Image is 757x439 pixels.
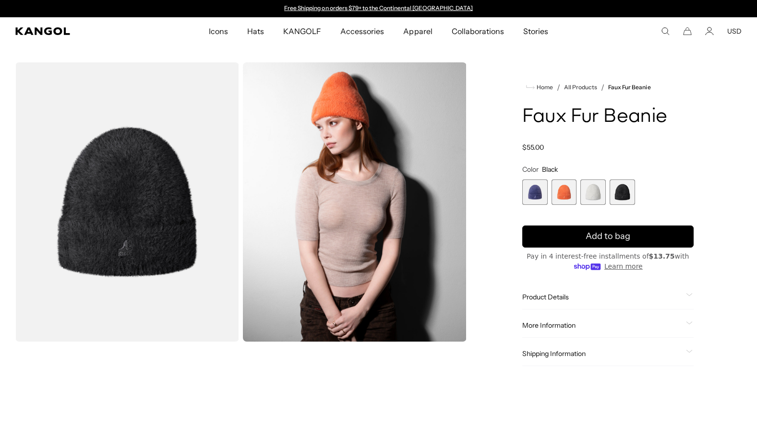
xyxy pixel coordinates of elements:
div: 3 of 4 [580,179,606,205]
a: Stories [514,17,558,45]
div: 4 of 4 [610,179,635,205]
a: Home [526,83,553,92]
span: Stories [523,17,548,45]
span: KANGOLF [283,17,321,45]
label: Coral Flame [552,179,577,205]
a: All Products [564,84,597,91]
a: Hats [238,17,274,45]
img: coral-flame [243,62,467,342]
slideshow-component: Announcement bar [280,5,478,12]
button: USD [727,27,742,36]
span: More Information [522,321,682,330]
summary: Search here [661,27,670,36]
span: Home [535,84,553,91]
a: Collaborations [442,17,514,45]
product-gallery: Gallery Viewer [15,62,467,342]
span: Hats [247,17,264,45]
h1: Faux Fur Beanie [522,107,694,128]
a: Account [705,27,714,36]
a: Apparel [394,17,442,45]
a: Faux Fur Beanie [608,84,650,91]
a: Free Shipping on orders $79+ to the Continental [GEOGRAPHIC_DATA] [284,4,473,12]
a: KANGOLF [274,17,331,45]
a: Kangol [15,27,138,35]
span: Add to bag [586,230,630,243]
span: Black [542,165,558,174]
label: Black [610,179,635,205]
span: Icons [209,17,228,45]
div: 1 of 2 [280,5,478,12]
li: / [597,82,604,93]
span: Color [522,165,539,174]
label: Ivory [580,179,606,205]
a: Icons [199,17,238,45]
span: $55.00 [522,143,544,152]
button: Add to bag [522,225,694,248]
span: Apparel [403,17,432,45]
span: Shipping Information [522,349,682,358]
img: color-black [15,62,239,342]
label: Hazy Indigo [522,179,548,205]
button: Cart [683,27,692,36]
div: 1 of 4 [522,179,548,205]
div: Announcement [280,5,478,12]
span: Collaborations [452,17,504,45]
span: Accessories [340,17,384,45]
div: 2 of 4 [552,179,577,205]
span: Product Details [522,293,682,301]
nav: breadcrumbs [522,82,694,93]
li: / [553,82,560,93]
a: Accessories [331,17,394,45]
